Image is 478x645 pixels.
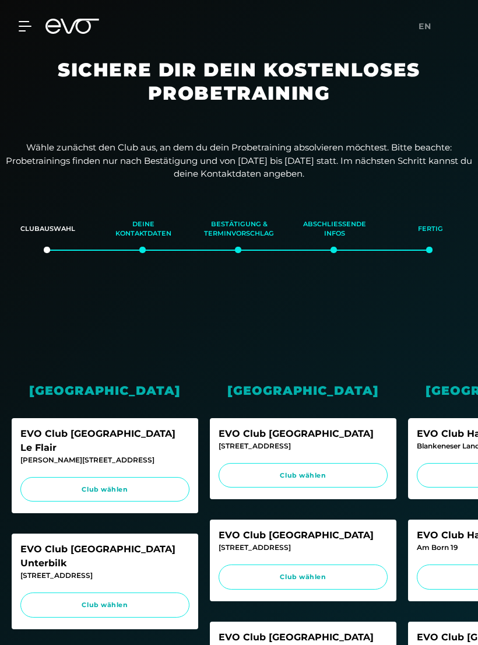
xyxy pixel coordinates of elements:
[20,570,189,581] div: [STREET_ADDRESS]
[110,213,177,245] div: Deine Kontaktdaten
[397,213,463,245] div: Fertig
[219,542,388,553] div: [STREET_ADDRESS]
[230,471,377,481] span: Club wählen
[31,600,178,610] span: Club wählen
[419,20,438,33] a: en
[15,213,81,245] div: Clubauswahl
[20,477,189,502] a: Club wählen
[230,572,377,582] span: Club wählen
[6,141,472,181] p: Wähle zunächst den Club aus, an dem du dein Probetraining absolvieren möchtest. Bitte beachte: Pr...
[219,528,388,542] div: EVO Club [GEOGRAPHIC_DATA]
[20,593,189,618] a: Club wählen
[31,485,178,495] span: Club wählen
[419,21,431,31] span: en
[219,463,388,488] a: Club wählen
[20,455,189,465] div: [PERSON_NAME][STREET_ADDRESS]
[210,381,396,399] div: [GEOGRAPHIC_DATA]
[206,213,272,245] div: Bestätigung & Terminvorschlag
[219,565,388,590] a: Club wählen
[301,213,368,245] div: Abschließende Infos
[20,427,189,455] div: EVO Club [GEOGRAPHIC_DATA] Le Flair
[219,427,388,441] div: EVO Club [GEOGRAPHIC_DATA]
[41,58,437,124] h1: Sichere dir dein kostenloses Probetraining
[20,542,189,570] div: EVO Club [GEOGRAPHIC_DATA] Unterbilk
[12,381,198,399] div: [GEOGRAPHIC_DATA]
[219,441,388,451] div: [STREET_ADDRESS]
